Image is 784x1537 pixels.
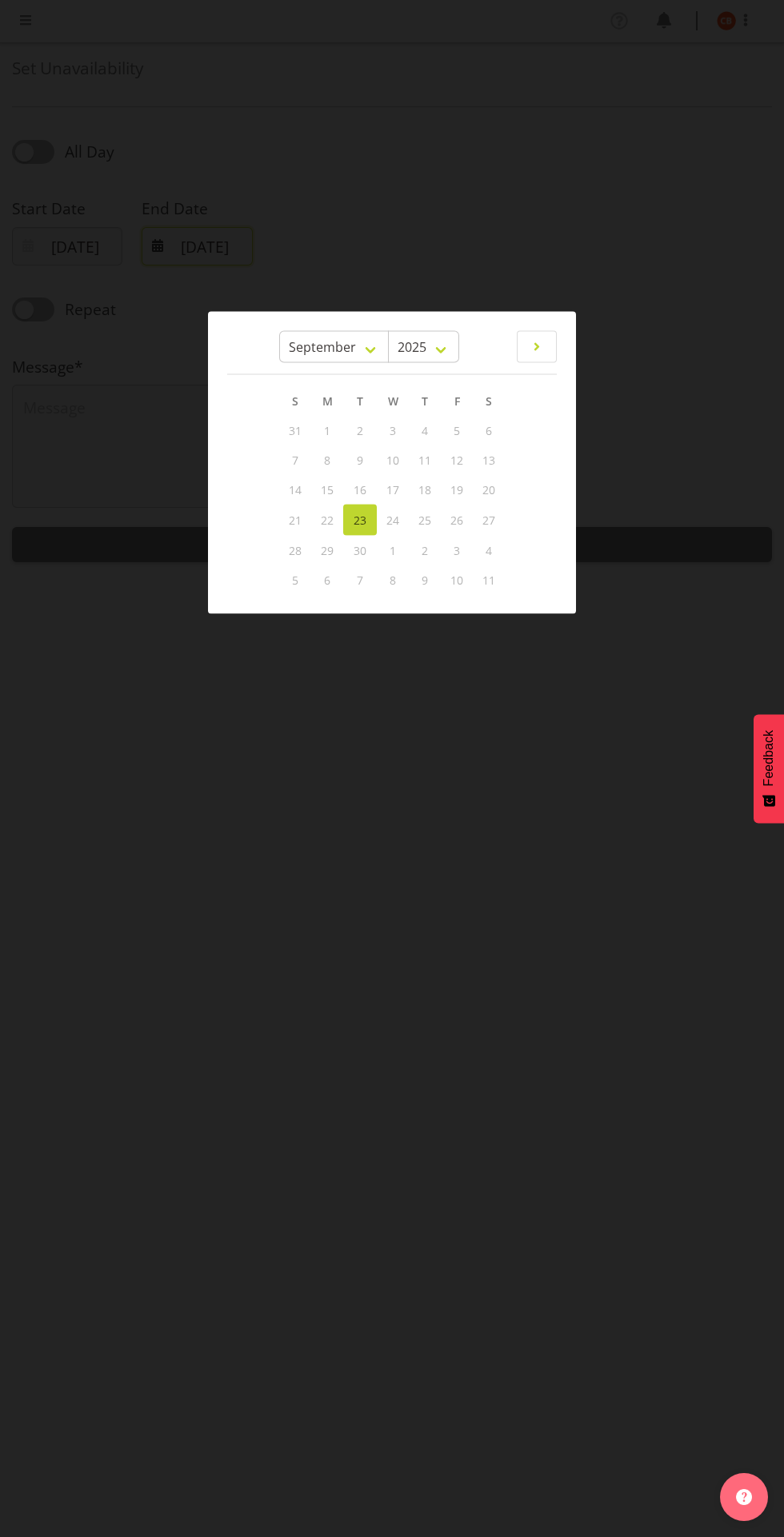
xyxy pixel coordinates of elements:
[450,452,463,467] span: 12
[354,512,366,527] span: 23
[357,393,363,408] span: T
[324,572,330,587] span: 6
[454,542,460,557] span: 3
[357,572,363,587] span: 7
[450,512,463,527] span: 26
[292,393,298,408] span: S
[482,572,495,587] span: 11
[386,512,399,527] span: 24
[422,422,428,437] span: 4
[422,542,428,557] span: 2
[354,481,366,497] span: 16
[321,542,334,557] span: 29
[482,512,495,527] span: 27
[418,452,431,467] span: 11
[386,452,399,467] span: 10
[357,452,363,467] span: 9
[754,714,784,823] button: Feedback - Show survey
[292,572,298,587] span: 5
[357,422,363,437] span: 2
[324,422,330,437] span: 1
[450,572,463,587] span: 10
[390,572,396,587] span: 8
[322,393,333,408] span: M
[390,542,396,557] span: 1
[289,481,302,497] span: 14
[386,481,399,497] span: 17
[289,422,302,437] span: 31
[388,393,398,408] span: W
[418,481,431,497] span: 18
[486,422,492,437] span: 6
[422,572,428,587] span: 9
[354,542,366,557] span: 30
[422,393,428,408] span: T
[482,452,495,467] span: 13
[324,452,330,467] span: 8
[289,512,302,527] span: 21
[450,481,463,497] span: 19
[321,512,334,527] span: 22
[418,512,431,527] span: 25
[454,422,460,437] span: 5
[486,393,492,408] span: S
[482,481,495,497] span: 20
[486,542,492,557] span: 4
[390,422,396,437] span: 3
[292,452,298,467] span: 7
[321,481,334,497] span: 15
[454,393,460,408] span: F
[762,730,776,786] span: Feedback
[736,1489,752,1505] img: help-xxl-2.png
[289,542,302,557] span: 28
